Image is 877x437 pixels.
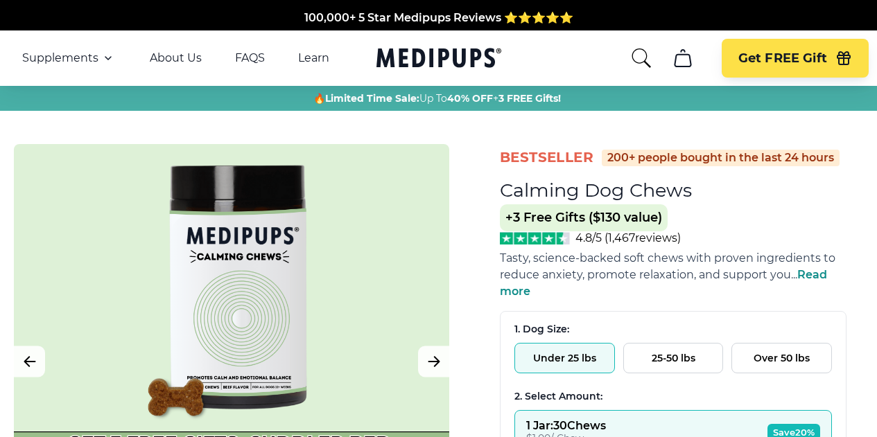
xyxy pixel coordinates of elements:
[731,343,832,373] button: Over 50 lbs
[602,150,840,166] div: 200+ people bought in the last 24 hours
[575,231,681,244] span: 4.8/5 ( 1,467 reviews)
[235,51,265,65] a: FAQS
[630,47,652,69] button: search
[150,51,202,65] a: About Us
[208,28,669,41] span: Made In The [GEOGRAPHIC_DATA] from domestic & globally sourced ingredients
[500,232,570,244] img: Stars - 4.8
[500,148,593,167] span: BestSeller
[738,51,827,66] span: Get FREE Gift
[500,268,791,281] span: reduce anxiety, promote relaxation, and support you
[313,91,561,105] span: 🔥 Up To +
[666,42,700,75] button: cart
[376,45,501,73] a: Medipups
[514,323,832,336] div: 1. Dog Size:
[500,204,668,231] span: +3 Free Gifts ($130 value)
[22,50,116,66] button: Supplements
[22,51,98,65] span: Supplements
[418,346,449,377] button: Next Image
[514,390,832,403] div: 2. Select Amount:
[623,343,724,373] button: 25-50 lbs
[304,11,573,24] span: 100,000+ 5 Star Medipups Reviews ⭐️⭐️⭐️⭐️⭐️
[14,346,45,377] button: Previous Image
[526,419,606,432] div: 1 Jar : 30 Chews
[722,39,869,78] button: Get FREE Gift
[500,179,692,202] h1: Calming Dog Chews
[514,343,615,373] button: Under 25 lbs
[500,251,835,265] span: Tasty, science-backed soft chews with proven ingredients to
[298,51,329,65] a: Learn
